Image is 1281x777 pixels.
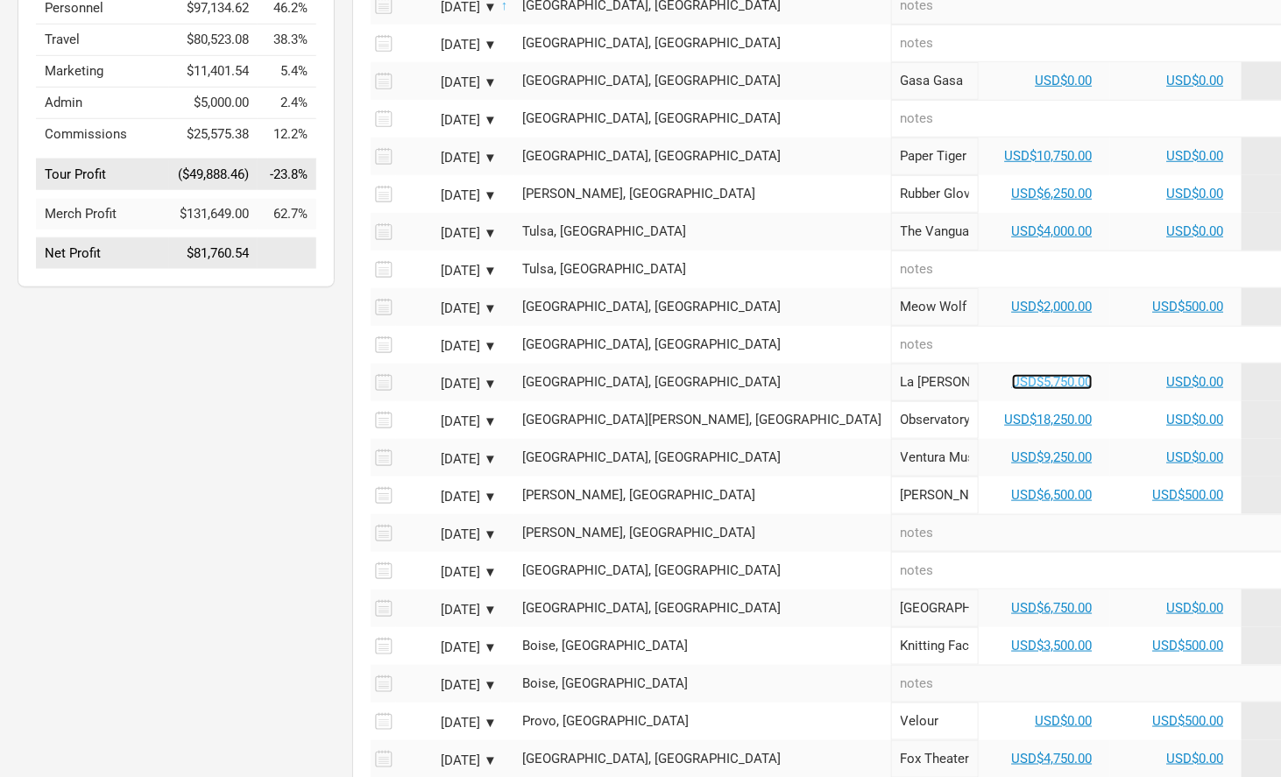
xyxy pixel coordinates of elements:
div: Portland, United States [523,564,882,577]
td: Marketing [36,56,169,88]
div: New Orleans, United States [523,74,882,88]
td: Commissions [36,119,169,151]
td: Net Profit as % of Tour Income [258,238,316,270]
div: Tucson, United States [523,376,882,389]
div: [DATE] ▼ [400,152,497,165]
div: Boise, United States [523,677,882,690]
div: [DATE] ▼ [400,76,497,89]
a: USD$6,500.00 [1012,487,1093,503]
div: Ventura, United States [523,451,882,464]
td: Marketing as % of Tour Income [258,56,316,88]
div: Santa Fe, United States [523,338,882,351]
div: [DATE] ▼ [400,717,497,730]
td: $131,649.00 [169,199,258,230]
a: USD$4,750.00 [1012,751,1093,766]
div: [DATE] ▼ [400,604,497,617]
div: Tulsa, United States [523,225,882,238]
div: Santa Ana, United States [523,413,882,427]
div: Felton, United States [523,489,882,502]
td: Travel [36,25,169,56]
div: [DATE] ▼ [400,1,497,14]
div: [DATE] ▼ [400,114,497,127]
a: USD$5,750.00 [1012,374,1093,390]
a: USD$0.00 [1167,600,1224,616]
a: USD$0.00 [1167,412,1224,427]
td: Travel as % of Tour Income [258,25,316,56]
div: Santa Fe, United States [523,300,882,314]
a: USD$0.00 [1167,148,1224,164]
td: ($49,888.46) [169,159,258,190]
a: USD$0.00 [1167,449,1224,465]
div: Denton, United States [523,187,882,201]
a: USD$0.00 [1036,713,1093,729]
div: [DATE] ▼ [400,265,497,278]
div: [DATE] ▼ [400,340,497,353]
a: USD$500.00 [1153,487,1224,503]
div: Boise, United States [523,639,882,653]
a: USD$6,250.00 [1012,186,1093,201]
div: [DATE] ▼ [400,566,497,579]
a: USD$4,000.00 [1012,223,1093,239]
div: [DATE] ▼ [400,491,497,504]
div: Provo, United States [523,715,882,728]
td: Merch Profit as % of Tour Income [258,199,316,230]
td: Commissions as % of Tour Income [258,119,316,151]
div: Boulder, United States [523,752,882,766]
td: Merch Profit [36,199,169,230]
input: Meow Wolf [891,288,979,326]
a: USD$500.00 [1153,638,1224,653]
div: [DATE] ▼ [400,189,497,202]
a: USD$18,250.00 [1005,412,1093,427]
div: [DATE] ▼ [400,415,497,428]
div: [DATE] ▼ [400,679,497,692]
input: Felton Music Hall [891,477,979,514]
a: USD$0.00 [1167,73,1224,88]
a: USD$0.00 [1167,223,1224,239]
input: Knitting Factory [891,627,979,665]
div: [DATE] ▼ [400,227,497,240]
a: USD$3,500.00 [1012,638,1093,653]
div: San Antonio, United States [523,150,882,163]
input: The Vanguard [891,213,979,251]
input: Velour [891,703,979,740]
input: Paper Tiger [891,138,979,175]
div: [DATE] ▼ [400,754,497,767]
a: USD$0.00 [1036,73,1093,88]
td: Admin [36,88,169,119]
input: Gasa Gasa [891,62,979,100]
a: USD$9,250.00 [1012,449,1093,465]
td: $25,575.38 [169,119,258,151]
input: La Rosa [891,364,979,401]
div: New Orleans, United States [523,112,882,125]
a: USD$0.00 [1167,374,1224,390]
div: [DATE] ▼ [400,378,497,391]
input: Rubber Gloves [891,175,979,213]
td: $80,523.08 [169,25,258,56]
td: Admin as % of Tour Income [258,88,316,119]
td: $81,760.54 [169,238,258,270]
a: USD$6,750.00 [1012,600,1093,616]
input: Ventura Music Hall [891,439,979,477]
td: $5,000.00 [169,88,258,119]
div: [DATE] ▼ [400,641,497,654]
a: USD$2,000.00 [1012,299,1093,314]
div: New Orleans, United States [523,37,882,50]
td: $11,401.54 [169,56,258,88]
div: [DATE] ▼ [400,528,497,541]
div: [DATE] ▼ [400,39,497,52]
div: Felton, United States [523,526,882,540]
div: [DATE] ▼ [400,453,497,466]
a: USD$500.00 [1153,713,1224,729]
div: Tulsa, United States [523,263,882,276]
div: [DATE] ▼ [400,302,497,315]
td: Net Profit [36,238,169,270]
input: Observatory [891,401,979,439]
div: Portland, United States [523,602,882,615]
a: USD$0.00 [1167,186,1224,201]
a: USD$0.00 [1167,751,1224,766]
td: Tour Profit as % of Tour Income [258,159,316,190]
input: Aladdin Theater [891,590,979,627]
td: Tour Profit [36,159,169,190]
a: USD$10,750.00 [1005,148,1093,164]
a: USD$500.00 [1153,299,1224,314]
